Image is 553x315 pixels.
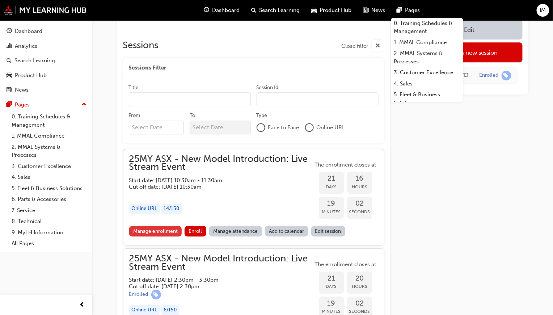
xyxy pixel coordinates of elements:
[391,18,463,37] a: 0. Training Schedules & Management
[9,130,89,142] a: 1. MMAL Compliance
[212,6,240,14] span: Dashboard
[9,142,89,161] a: 2. MMAL Systems & Processes
[3,83,89,97] a: News
[319,175,344,183] span: 21
[371,6,385,14] span: News
[151,290,161,299] span: learningRecordVerb_ENROLL-icon
[9,216,89,227] a: 8. Technical
[464,26,475,33] div: Edit
[391,48,463,67] a: 2. MMAL Systems & Processes
[15,71,47,80] div: Product Hub
[363,6,368,15] span: news-icon
[347,208,372,216] span: Seconds
[190,121,251,134] input: To
[9,172,89,183] a: 4. Sales
[15,86,29,94] div: News
[391,37,463,48] a: 1. MMAL Compliance
[305,3,357,18] a: car-iconProduct Hub
[7,72,12,79] span: car-icon
[347,199,372,208] span: 02
[347,274,372,283] span: 20
[198,3,245,18] a: guage-iconDashboard
[268,123,299,132] span: Face to Face
[161,204,182,214] div: 14 / 150
[129,112,140,119] div: From
[4,5,87,15] img: mmal
[129,277,301,283] h5: Start date: [DATE] 2:30pm - 3:30pm
[190,112,195,119] div: To
[319,199,344,208] span: 19
[129,155,378,240] button: 25MY ASX - New Model Introduction: Live Stream EventStart date: [DATE] 10:30am - 11:30am Cut off ...
[357,3,391,18] a: news-iconNews
[408,42,523,62] a: Create a new session
[129,305,160,315] div: Online URL
[9,111,89,130] a: 0. Training Schedules & Management
[9,183,89,194] a: 5. Fleet & Business Solutions
[251,6,256,15] span: search-icon
[9,227,89,238] a: 9. MyLH Information
[391,78,463,89] a: 4. Sales
[129,255,313,271] span: 25MY ASX - New Model Introduction: Live Stream Event
[347,183,372,191] span: Hours
[15,101,30,109] div: Pages
[257,84,279,91] div: Session Id
[209,226,262,236] a: Manage attendance
[317,123,345,132] span: Online URL
[259,6,300,14] span: Search Learning
[313,161,378,169] span: The enrollment closes at
[7,43,12,50] span: chart-icon
[391,89,463,108] a: 5. Fleet & Business Solutions
[540,6,546,14] span: IM
[161,305,180,315] div: 6 / 150
[245,3,305,18] a: search-iconSearch Learning
[3,54,89,67] a: Search Learning
[319,183,344,191] span: Days
[347,282,372,291] span: Hours
[3,23,89,98] button: DashboardAnalyticsSearch LearningProduct HubNews
[313,260,378,269] span: The enrollment closes at
[537,4,549,17] button: IM
[502,71,511,80] span: learningRecordVerb_ENROLL-icon
[129,92,251,106] input: Title
[347,175,372,183] span: 16
[441,49,498,56] div: Create a new session
[257,112,267,119] div: Type
[311,6,317,15] span: car-icon
[319,299,344,308] span: 19
[7,102,12,108] span: pages-icon
[189,228,202,234] span: Enroll
[129,291,148,298] div: Enrolled
[311,226,346,236] a: Edit session
[3,98,89,112] button: Pages
[129,177,301,184] h5: Start date: [DATE] 10:30am - 11:30am
[3,39,89,53] a: Analytics
[375,42,381,51] span: cross-icon
[391,3,426,18] a: pages-iconPages
[129,84,139,91] div: Title
[7,58,12,64] span: search-icon
[3,25,89,38] a: Dashboard
[408,20,523,39] a: Edit
[9,194,89,205] a: 6. Parts & Accessories
[80,301,85,310] span: prev-icon
[3,69,89,82] a: Product Hub
[81,100,86,109] span: up-icon
[129,155,313,171] span: 25MY ASX - New Model Introduction: Live Stream Event
[15,42,37,50] div: Analytics
[129,121,184,134] input: From
[7,87,12,93] span: news-icon
[391,67,463,78] a: 3. Customer Excellence
[342,42,369,50] span: Close filter
[347,299,372,308] span: 02
[480,72,499,79] div: Enrolled
[9,238,89,249] a: All Pages
[129,64,166,72] span: Sessions Filter
[320,6,351,14] span: Product Hub
[129,283,301,290] h5: Cut off date: [DATE] 2:30pm
[319,282,344,291] span: Days
[9,161,89,172] a: 3. Customer Excellence
[15,27,42,35] div: Dashboard
[123,39,159,52] h2: Sessions
[342,39,384,52] button: Close filter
